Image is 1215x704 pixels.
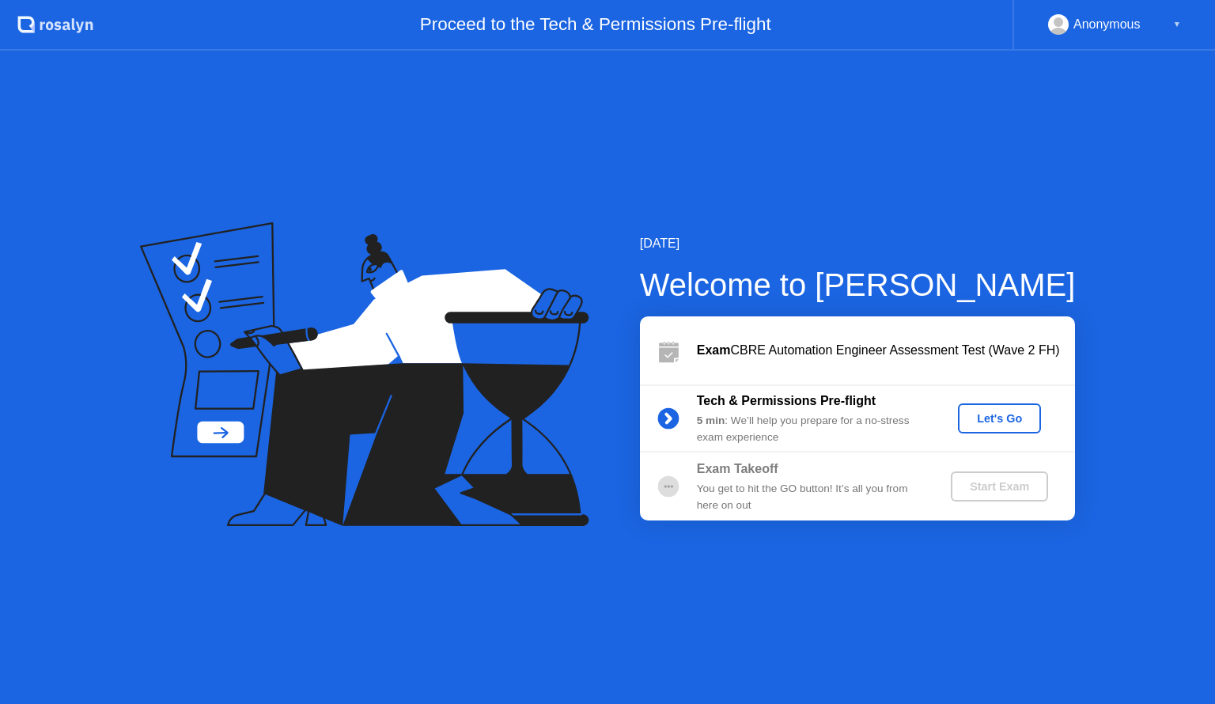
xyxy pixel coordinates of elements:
b: Exam [697,343,731,357]
button: Start Exam [951,471,1048,502]
button: Let's Go [958,403,1041,433]
div: : We’ll help you prepare for a no-stress exam experience [697,413,925,445]
div: Welcome to [PERSON_NAME] [640,261,1076,308]
div: ▼ [1173,14,1181,35]
div: Let's Go [964,412,1035,425]
div: Start Exam [957,480,1042,493]
b: Tech & Permissions Pre-flight [697,394,876,407]
div: CBRE Automation Engineer Assessment Test (Wave 2 FH) [697,341,1075,360]
div: You get to hit the GO button! It’s all you from here on out [697,481,925,513]
div: Anonymous [1073,14,1141,35]
b: Exam Takeoff [697,462,778,475]
div: [DATE] [640,234,1076,253]
b: 5 min [697,414,725,426]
